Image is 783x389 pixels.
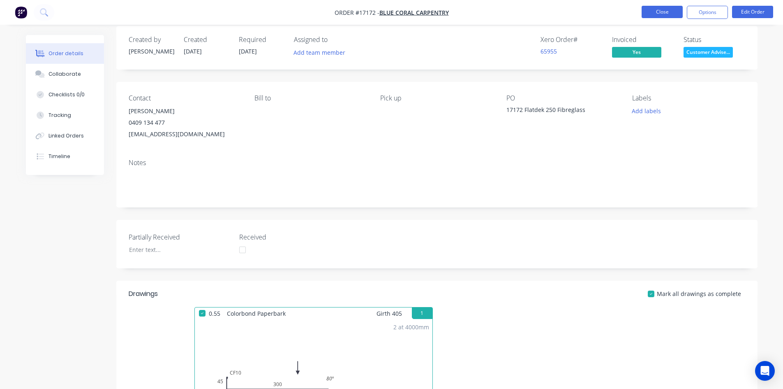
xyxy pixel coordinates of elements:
[632,94,745,102] div: Labels
[129,232,231,242] label: Partially Received
[49,112,71,119] div: Tracking
[129,159,745,167] div: Notes
[26,84,104,105] button: Checklists 0/0
[684,47,733,57] span: Customer Advise...
[49,132,84,140] div: Linked Orders
[129,105,241,117] div: [PERSON_NAME]
[687,6,728,19] button: Options
[642,6,683,18] button: Close
[49,70,81,78] div: Collaborate
[393,323,429,331] div: 2 at 4000mm
[239,232,342,242] label: Received
[49,91,85,98] div: Checklists 0/0
[26,64,104,84] button: Collaborate
[26,105,104,126] button: Tracking
[26,43,104,64] button: Order details
[129,94,241,102] div: Contact
[26,126,104,146] button: Linked Orders
[540,36,602,44] div: Xero Order #
[294,47,350,58] button: Add team member
[506,105,609,117] div: 17172 Flatdek 250 Fibreglass
[254,94,367,102] div: Bill to
[129,128,241,140] div: [EMAIL_ADDRESS][DOMAIN_NAME]
[184,47,202,55] span: [DATE]
[184,36,229,44] div: Created
[289,47,349,58] button: Add team member
[376,307,402,319] span: Girth 405
[49,50,83,57] div: Order details
[129,289,158,299] div: Drawings
[628,105,665,116] button: Add labels
[26,146,104,167] button: Timeline
[239,47,257,55] span: [DATE]
[657,289,741,298] span: Mark all drawings as complete
[206,307,224,319] span: 0.55
[129,47,174,56] div: [PERSON_NAME]
[612,36,674,44] div: Invoiced
[49,153,70,160] div: Timeline
[239,36,284,44] div: Required
[612,47,661,57] span: Yes
[380,94,493,102] div: Pick up
[294,36,376,44] div: Assigned to
[684,47,733,59] button: Customer Advise...
[412,307,432,319] button: 1
[379,9,449,16] a: Blue Coral Carpentry
[224,307,289,319] span: Colorbond Paperbark
[335,9,379,16] span: Order #17172 -
[540,47,557,55] a: 65955
[732,6,773,18] button: Edit Order
[129,117,241,128] div: 0409 134 477
[684,36,745,44] div: Status
[15,6,27,19] img: Factory
[129,36,174,44] div: Created by
[129,105,241,140] div: [PERSON_NAME]0409 134 477[EMAIL_ADDRESS][DOMAIN_NAME]
[506,94,619,102] div: PO
[755,361,775,381] div: Open Intercom Messenger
